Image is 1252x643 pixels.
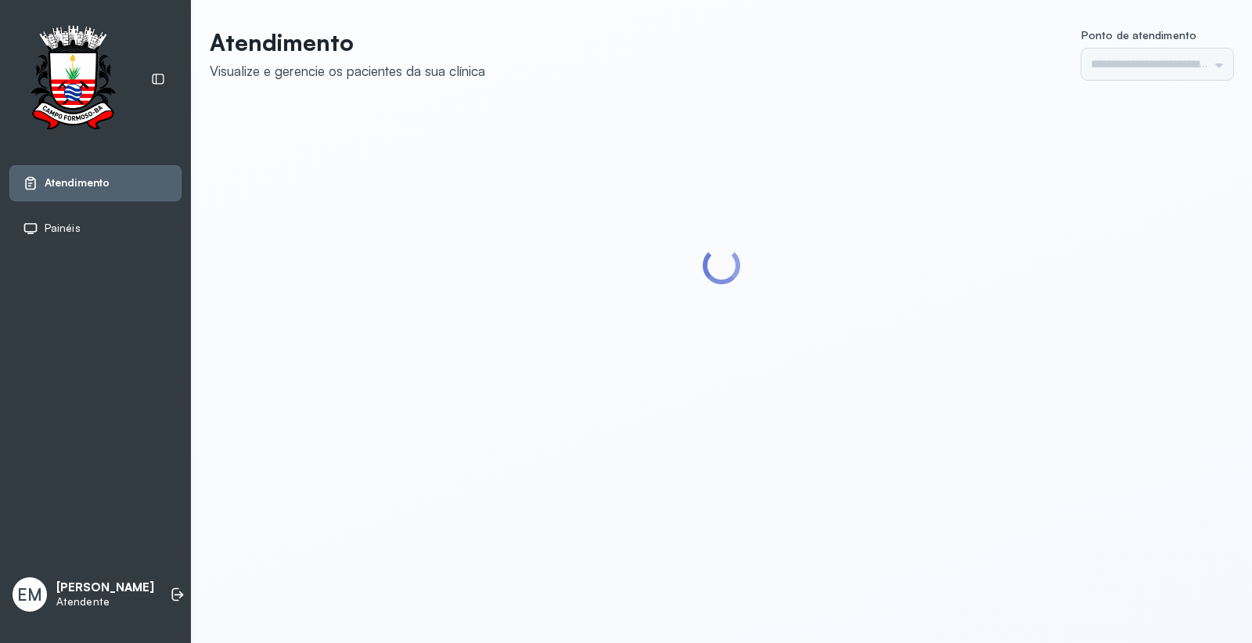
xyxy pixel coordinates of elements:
[45,222,81,235] span: Painéis
[45,176,110,190] span: Atendimento
[17,584,42,605] span: EM
[56,580,154,595] p: [PERSON_NAME]
[16,25,129,134] img: Logotipo do estabelecimento
[210,63,485,79] div: Visualize e gerencie os pacientes da sua clínica
[1081,28,1196,42] span: Ponto de atendimento
[56,595,154,609] p: Atendente
[23,175,168,191] a: Atendimento
[210,28,485,56] p: Atendimento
